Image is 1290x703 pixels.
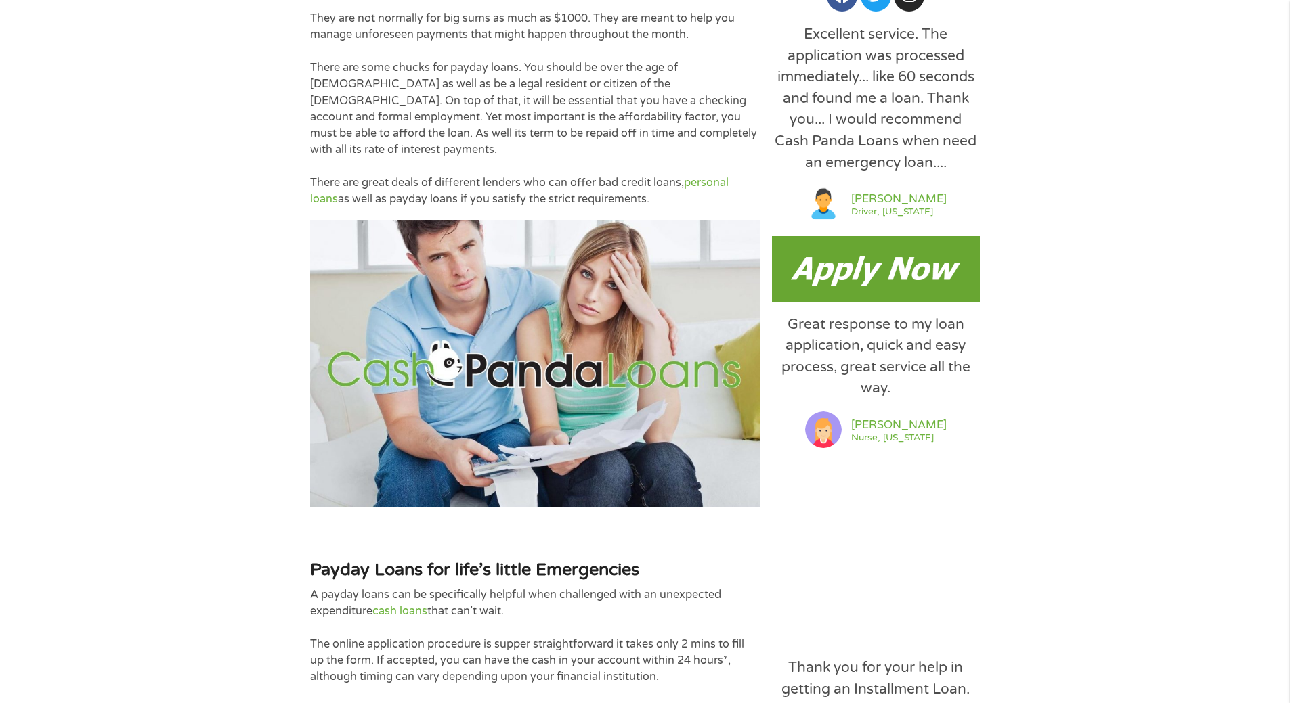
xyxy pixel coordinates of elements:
[851,207,947,217] a: Driver, [US_STATE]
[772,462,980,645] iframe: 515 Las Olas Boulevard, FL 33301
[310,175,760,208] p: There are great deals of different lenders who can offer bad credit loans, as well as payday loan...
[772,236,980,301] img: Payday loans now
[310,636,760,685] p: The online application procedure is supper straightforward it takes only 2 mins to fill up the fo...
[310,220,760,507] img: payday loans online
[851,191,947,207] a: [PERSON_NAME]
[310,559,760,581] h3: Payday Loans for life’s little Emergencies
[851,433,947,443] a: Nurse, [US_STATE]
[851,417,947,433] a: [PERSON_NAME]
[310,60,760,158] p: There are some chucks for payday loans. You should be over the age of [DEMOGRAPHIC_DATA] as well ...
[310,10,760,43] p: They are not normally for big sums as much as $1000. They are meant to help you manage unforeseen...
[310,587,760,620] p: A payday loans can be specifically helpful when challenged with an unexpected expenditure that ca...
[772,314,980,399] div: Great response to my loan application, quick and easy process, great service all the way.
[372,604,427,618] a: cash loans
[772,24,980,173] div: Excellent service. The application was processed immediately... like 60 seconds and found me a lo...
